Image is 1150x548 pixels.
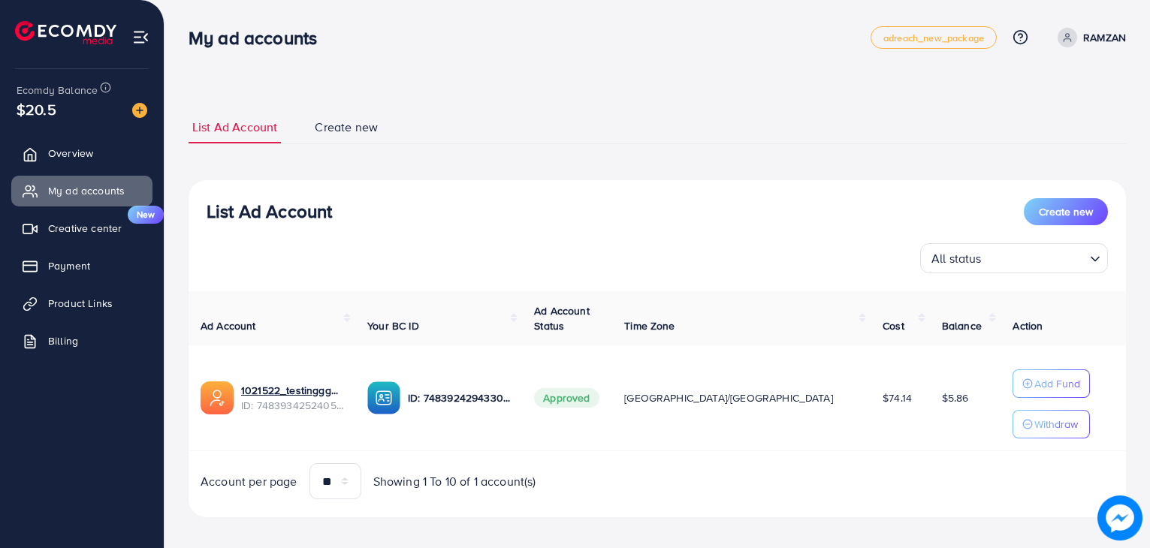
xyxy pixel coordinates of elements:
div: <span class='underline'>1021522_testinggg_1742489239374</span></br>7483934252405735441 [241,383,343,414]
a: My ad accounts [11,176,152,206]
input: Search for option [986,245,1084,269]
span: Time Zone [624,318,675,333]
span: Ecomdy Balance [17,83,98,98]
span: [GEOGRAPHIC_DATA]/[GEOGRAPHIC_DATA] [624,390,833,405]
img: image [1097,495,1142,540]
span: Showing 1 To 10 of 1 account(s) [373,473,536,490]
span: List Ad Account [192,119,277,136]
span: $74.14 [883,390,912,405]
a: Overview [11,138,152,168]
span: Ad Account Status [534,303,590,333]
a: Product Links [11,288,152,318]
button: Withdraw [1013,410,1090,438]
a: adreach_new_package [871,26,997,49]
span: Product Links [48,296,113,311]
h3: My ad accounts [189,27,329,49]
button: Create new [1024,198,1108,225]
a: RAMZAN [1052,28,1126,47]
span: Create new [315,119,378,136]
h3: List Ad Account [207,200,332,222]
span: New [128,206,164,224]
img: logo [15,21,116,44]
span: Ad Account [201,318,256,333]
span: Your BC ID [367,318,419,333]
span: Account per page [201,473,297,490]
div: Search for option [920,243,1108,273]
p: Withdraw [1034,415,1078,433]
img: menu [132,29,149,46]
a: Billing [11,326,152,356]
span: $5.86 [942,390,969,405]
a: Creative centerNew [11,213,152,243]
span: Payment [48,258,90,273]
span: Billing [48,333,78,348]
img: ic-ba-acc.ded83a64.svg [367,381,400,414]
p: RAMZAN [1083,29,1126,47]
span: Create new [1039,204,1093,219]
button: Add Fund [1013,369,1090,398]
a: Payment [11,251,152,281]
p: Add Fund [1034,375,1080,393]
span: Overview [48,146,93,161]
span: Approved [534,388,599,408]
a: 1021522_testinggg_1742489239374 [241,383,343,398]
span: All status [928,248,985,269]
img: ic-ads-acc.e4c84228.svg [201,381,234,414]
span: My ad accounts [48,183,125,198]
span: Cost [883,318,904,333]
span: Action [1013,318,1043,333]
span: Creative center [48,221,122,236]
p: ID: 7483924294330974226 [408,389,510,407]
span: ID: 7483934252405735441 [241,398,343,413]
span: $20.5 [17,98,56,120]
span: Balance [942,318,982,333]
span: adreach_new_package [883,33,984,43]
img: image [132,103,147,118]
